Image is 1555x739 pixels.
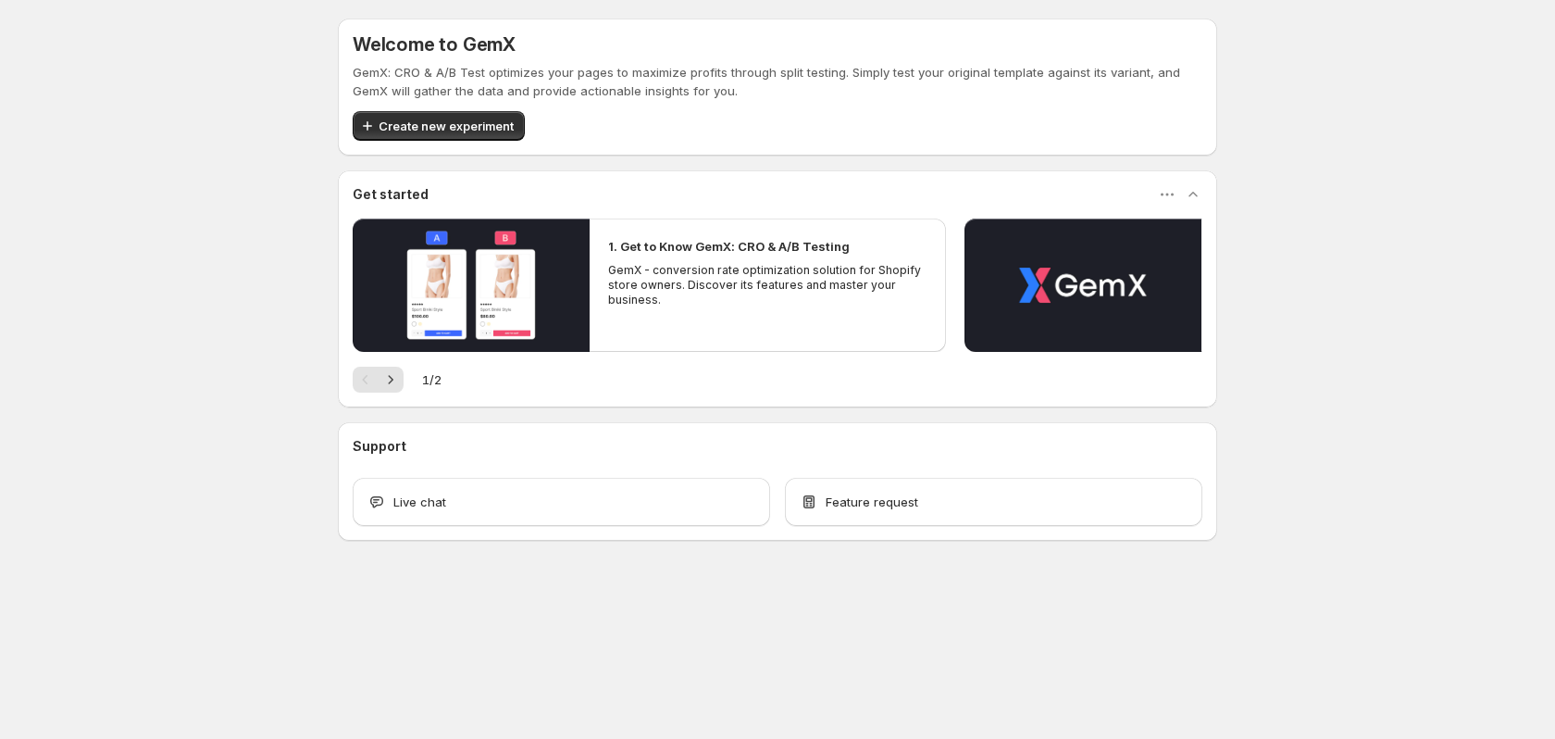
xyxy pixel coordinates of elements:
button: Create new experiment [353,111,525,141]
h5: Welcome to GemX [353,33,516,56]
button: Play video [964,219,1201,352]
button: Play video [353,219,590,352]
p: GemX - conversion rate optimization solution for Shopify store owners. Discover its features and ... [608,263,927,307]
h3: Support [353,437,406,456]
span: Create new experiment [379,117,514,135]
span: Feature request [826,493,918,511]
h3: Get started [353,185,429,204]
p: GemX: CRO & A/B Test optimizes your pages to maximize profits through split testing. Simply test ... [353,63,1202,100]
button: Next [378,367,404,393]
span: Live chat [393,493,446,511]
h2: 1. Get to Know GemX: CRO & A/B Testing [608,237,850,256]
span: 1 / 2 [422,370,442,389]
nav: Pagination [353,367,404,393]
